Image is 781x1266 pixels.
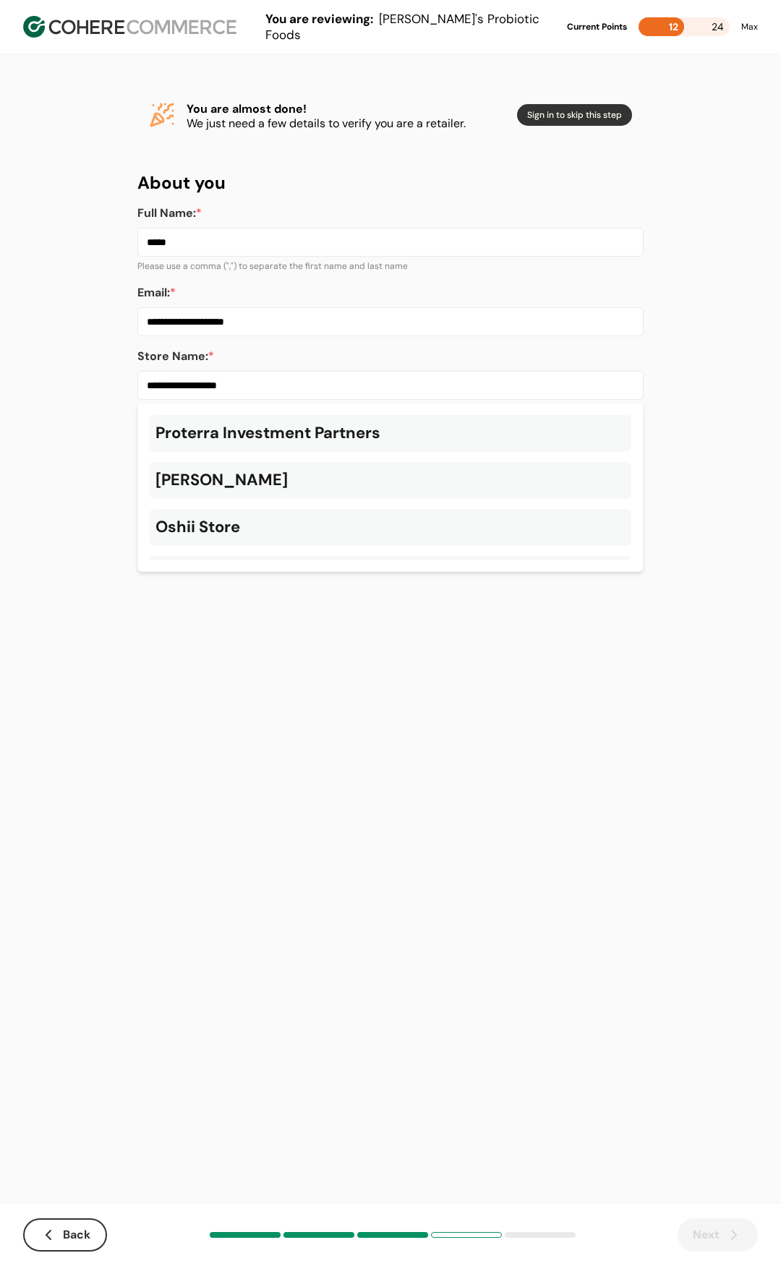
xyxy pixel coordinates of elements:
span: [PERSON_NAME]'s Probiotic Foods [265,11,539,43]
span: Email: [137,285,170,300]
img: Cohere Logo [23,16,236,38]
h4: You are almost done! [187,100,505,118]
span: You are reviewing: [265,11,373,27]
button: Sign in to skip this step [517,104,632,126]
p: Oshii Store [155,515,240,539]
span: Store Name: [137,348,208,364]
div: Current Points [567,20,627,33]
p: [PERSON_NAME] [155,468,288,492]
span: 24 [712,17,724,36]
p: Proterra Investment Partners [155,421,380,445]
h4: About you [137,170,644,196]
button: Next [678,1218,758,1252]
button: Back [23,1218,107,1252]
div: Max [741,20,758,33]
div: Please use a comma (",") to separate the first name and last name [137,260,644,273]
span: 12 [669,20,678,33]
p: We just need a few details to verify you are a retailer. [187,118,505,129]
span: Full Name: [137,205,196,221]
